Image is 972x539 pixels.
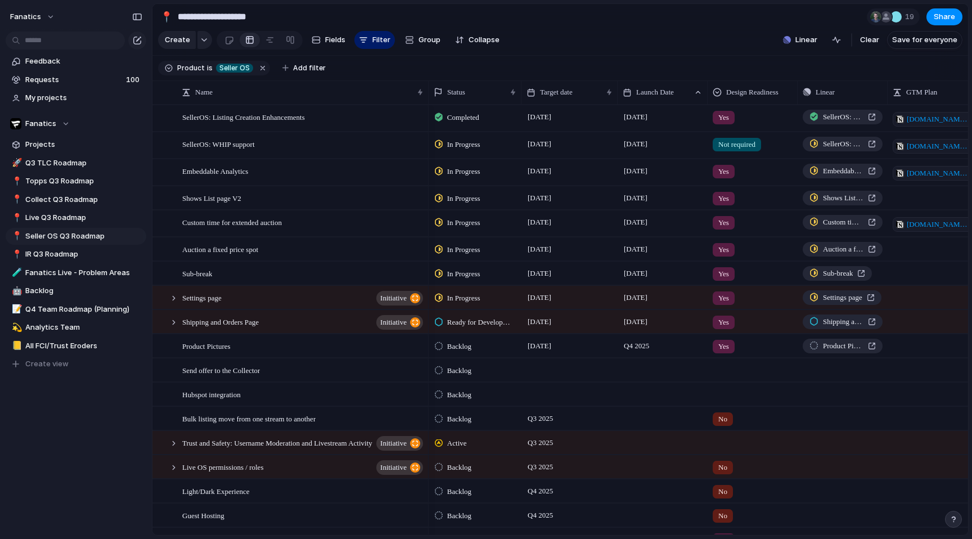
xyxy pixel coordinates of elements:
[926,8,962,25] button: Share
[12,212,20,224] div: 📍
[418,34,440,46] span: Group
[621,242,650,256] span: [DATE]
[207,63,213,73] span: is
[12,156,20,169] div: 🚀
[182,291,222,304] span: Settings page
[380,460,407,475] span: initiative
[525,460,556,474] span: Q3 2025
[399,31,446,49] button: Group
[447,389,471,401] span: Backlog
[451,31,504,49] button: Collapse
[525,267,554,280] span: [DATE]
[447,462,471,473] span: Backlog
[182,110,305,123] span: SellerOS: Listing Creation Enhancements
[182,412,316,425] span: Bulk listing move from one stream to another
[718,462,727,473] span: No
[158,31,196,49] button: Create
[778,32,822,48] button: Linear
[447,293,480,304] span: In Progress
[447,217,480,228] span: In Progress
[182,164,248,177] span: Embeddable Analytics
[5,8,61,26] button: fanatics
[540,87,573,98] span: Target date
[6,282,146,299] div: 🤖Backlog
[525,110,554,124] span: [DATE]
[10,212,21,223] button: 📍
[803,191,883,205] a: Shows List page V2
[803,290,881,305] a: Settings page
[12,248,20,261] div: 📍
[447,486,471,497] span: Backlog
[10,322,21,333] button: 💫
[621,291,650,304] span: [DATE]
[6,53,146,70] a: Feedback
[856,31,884,49] button: Clear
[10,231,21,242] button: 📍
[25,358,69,370] span: Create view
[6,89,146,106] a: My projects
[447,341,471,352] span: Backlog
[354,31,395,49] button: Filter
[325,34,345,46] span: Fields
[718,317,729,328] span: Yes
[182,315,259,328] span: Shipping and Orders Page
[10,176,21,187] button: 📍
[525,242,554,256] span: [DATE]
[621,164,650,178] span: [DATE]
[182,242,258,255] span: Auction a fixed price spot
[892,34,957,46] span: Save for everyone
[182,460,263,473] span: Live OS permissions / roles
[447,414,471,425] span: Backlog
[525,191,554,205] span: [DATE]
[6,301,146,318] div: 📝Q4 Team Roadmap (Planning)
[803,110,883,124] a: SellerOS: Listing Creation Enhancements
[525,215,554,229] span: [DATE]
[12,230,20,242] div: 📍
[182,215,282,228] span: Custom time for extended auction
[10,304,21,315] button: 📝
[447,317,512,328] span: Ready for Development
[6,191,146,208] div: 📍Collect Q3 Roadmap
[6,338,146,354] a: 📒All FCI/Trust Eroders
[525,412,556,425] span: Q3 2025
[795,34,817,46] span: Linear
[25,139,142,150] span: Projects
[718,193,729,204] span: Yes
[6,228,146,245] a: 📍Seller OS Q3 Roadmap
[803,315,883,329] a: Shipping and Orders Page
[823,340,863,352] span: Product Pictures
[636,87,674,98] span: Launch Date
[469,34,499,46] span: Collapse
[25,285,142,297] span: Backlog
[525,509,556,522] span: Q4 2025
[621,267,650,280] span: [DATE]
[12,339,20,352] div: 📒
[6,209,146,226] a: 📍Live Q3 Roadmap
[447,193,480,204] span: In Progress
[823,292,862,303] span: Settings page
[907,168,969,179] span: [DOMAIN_NAME][URL]
[447,244,480,255] span: In Progress
[823,244,863,255] span: Auction a fixed price spot
[10,340,21,352] button: 📒
[726,87,778,98] span: Design Readiness
[718,293,729,304] span: Yes
[165,34,190,46] span: Create
[10,158,21,169] button: 🚀
[718,166,729,177] span: Yes
[276,60,332,76] button: Add filter
[376,460,423,475] button: initiative
[621,137,650,151] span: [DATE]
[525,436,556,450] span: Q3 2025
[10,285,21,297] button: 🤖
[293,63,326,73] span: Add filter
[718,510,727,522] span: No
[803,266,872,281] a: Sub-break
[380,315,407,330] span: initiative
[12,285,20,298] div: 🤖
[6,155,146,172] div: 🚀Q3 TLC Roadmap
[718,139,755,150] span: Not required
